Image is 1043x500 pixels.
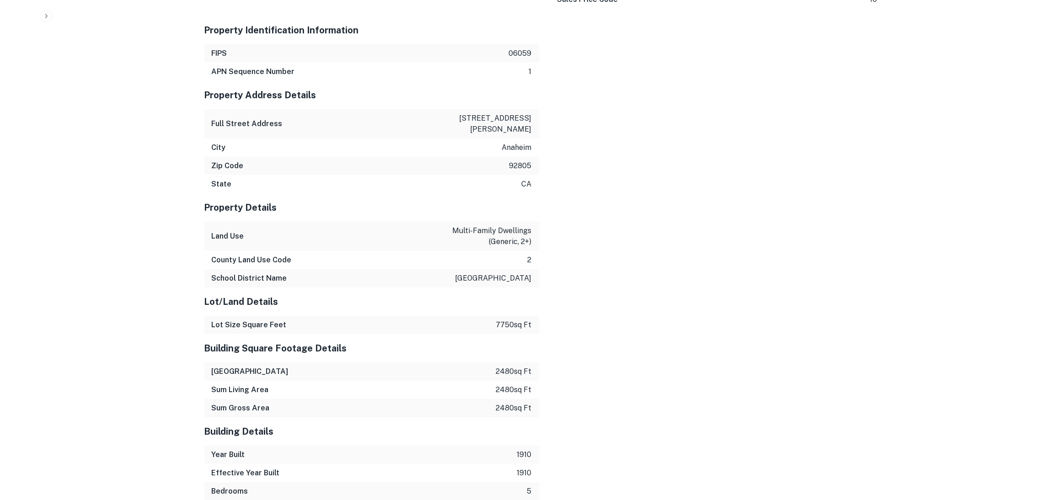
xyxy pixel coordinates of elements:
[212,468,280,479] h6: Effective Year Built
[517,449,532,460] p: 1910
[212,319,287,330] h6: Lot Size Square Feet
[496,366,532,377] p: 2480 sq ft
[496,403,532,414] p: 2480 sq ft
[522,179,532,190] p: ca
[509,48,532,59] p: 06059
[212,160,244,171] h6: Zip Code
[212,66,295,77] h6: APN Sequence Number
[212,273,287,284] h6: School District Name
[204,88,539,102] h5: Property Address Details
[212,255,292,266] h6: County Land Use Code
[502,142,532,153] p: anaheim
[204,295,539,309] h5: Lot/Land Details
[212,449,245,460] h6: Year Built
[449,113,532,135] p: [STREET_ADDRESS][PERSON_NAME]
[527,486,532,497] p: 5
[528,255,532,266] p: 2
[997,427,1043,471] iframe: Chat Widget
[517,468,532,479] p: 1910
[212,486,248,497] h6: Bedrooms
[212,179,232,190] h6: State
[212,384,269,395] h6: Sum Living Area
[212,366,289,377] h6: [GEOGRAPHIC_DATA]
[529,66,532,77] p: 1
[509,160,532,171] p: 92805
[212,403,270,414] h6: Sum Gross Area
[204,341,539,355] h5: Building Square Footage Details
[455,273,532,284] p: [GEOGRAPHIC_DATA]
[212,48,227,59] h6: FIPS
[204,23,539,37] h5: Property Identification Information
[212,231,244,242] h6: Land Use
[449,225,532,247] p: multi-family dwellings (generic, 2+)
[204,425,539,438] h5: Building Details
[212,142,226,153] h6: City
[204,201,539,214] h5: Property Details
[496,319,532,330] p: 7750 sq ft
[212,118,283,129] h6: Full Street Address
[496,384,532,395] p: 2480 sq ft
